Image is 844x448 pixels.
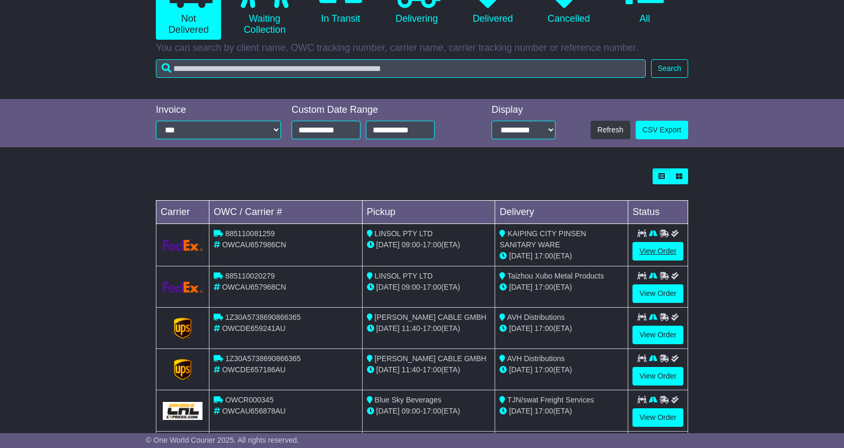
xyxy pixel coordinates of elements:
span: [DATE] [376,365,400,374]
div: (ETA) [499,282,623,293]
span: Blue Sky Beverages [375,396,442,404]
span: [DATE] [376,240,400,249]
div: - (ETA) [367,364,491,375]
span: 1Z30A5738690866365 [225,354,301,363]
span: [DATE] [509,324,532,333]
span: KAIPING CITY PINSEN SANITARY WARE [499,229,586,249]
span: OWCDE659241AU [222,324,286,333]
span: 11:40 [402,365,420,374]
span: 17:00 [534,283,553,291]
span: [DATE] [509,407,532,415]
td: Status [628,201,688,224]
span: 09:00 [402,283,420,291]
img: GetCarrierServiceLogo [163,282,203,293]
span: AVH Distributions [507,354,565,363]
span: 17:00 [423,240,441,249]
img: GetCarrierServiceLogo [174,359,192,380]
img: GetCarrierServiceLogo [163,402,203,420]
p: You can search by client name, OWC tracking number, carrier name, carrier tracking number or refe... [156,42,688,54]
img: GetCarrierServiceLogo [163,240,203,251]
a: View Order [632,284,683,303]
span: OWCDE657186AU [222,365,286,374]
span: [DATE] [509,252,532,260]
span: 1Z30A5738690866365 [225,313,301,321]
td: Delivery [495,201,628,224]
span: AVH Distributions [507,313,565,321]
div: (ETA) [499,364,623,375]
a: View Order [632,408,683,427]
span: Taizhou Xubo Metal Products [507,272,604,280]
span: [PERSON_NAME] CABLE GMBH [375,354,487,363]
td: OWC / Carrier # [209,201,363,224]
div: (ETA) [499,250,623,262]
span: OWCAU656878AU [222,407,286,415]
span: 17:00 [423,407,441,415]
span: LINSOL PTY LTD [375,272,433,280]
div: - (ETA) [367,282,491,293]
span: [DATE] [376,283,400,291]
span: 17:00 [534,365,553,374]
span: 09:00 [402,407,420,415]
span: 17:00 [534,252,553,260]
span: [DATE] [376,324,400,333]
span: TJN/swat Freight Services [507,396,594,404]
span: 885110081259 [225,229,275,238]
td: Pickup [362,201,495,224]
div: - (ETA) [367,323,491,334]
span: 17:00 [423,283,441,291]
span: 17:00 [534,324,553,333]
a: View Order [632,367,683,386]
div: (ETA) [499,406,623,417]
span: 885110020279 [225,272,275,280]
td: Carrier [156,201,209,224]
span: [PERSON_NAME] CABLE GMBH [375,313,487,321]
div: Display [491,104,556,116]
div: - (ETA) [367,239,491,250]
a: View Order [632,326,683,344]
div: Invoice [156,104,281,116]
span: 17:00 [423,324,441,333]
div: - (ETA) [367,406,491,417]
span: OWCAU657986CN [222,240,286,249]
div: (ETA) [499,323,623,334]
button: Refresh [591,121,630,139]
img: GetCarrierServiceLogo [174,318,192,339]
div: Custom Date Range [292,104,462,116]
span: [DATE] [509,283,532,291]
a: CSV Export [636,121,688,139]
span: 17:00 [534,407,553,415]
span: [DATE] [509,365,532,374]
button: Search [651,59,688,78]
span: LINSOL PTY LTD [375,229,433,238]
a: View Order [632,242,683,261]
span: 17:00 [423,365,441,374]
span: © One World Courier 2025. All rights reserved. [146,436,299,444]
span: 11:40 [402,324,420,333]
span: OWCAU657968CN [222,283,286,291]
span: 09:00 [402,240,420,249]
span: OWCR000345 [225,396,274,404]
span: [DATE] [376,407,400,415]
